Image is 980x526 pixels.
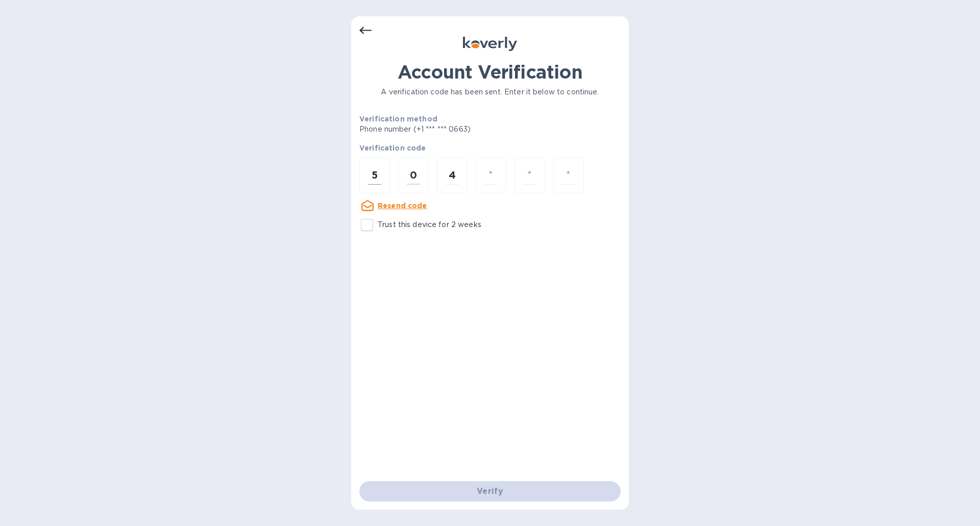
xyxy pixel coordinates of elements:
p: Phone number (+1 *** *** 0663) [359,124,549,135]
p: Trust this device for 2 weeks [378,219,481,230]
b: Verification method [359,115,437,123]
u: Resend code [378,202,427,210]
p: Verification code [359,143,621,153]
p: A verification code has been sent. Enter it below to continue. [359,87,621,97]
h1: Account Verification [359,61,621,83]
